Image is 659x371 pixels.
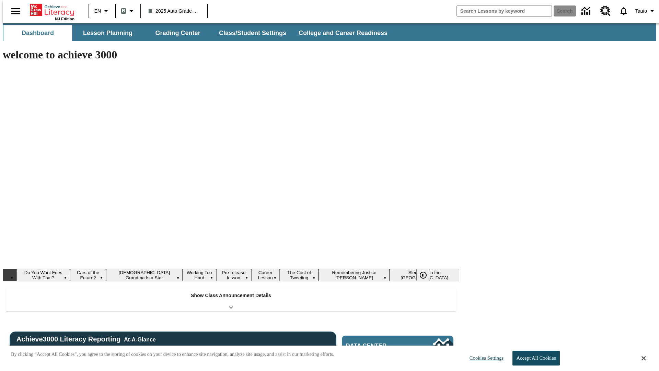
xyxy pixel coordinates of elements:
[118,5,138,17] button: Boost Class color is gray green. Change class color
[16,269,70,281] button: Slide 1 Do You Want Fries With That?
[457,5,552,16] input: search field
[512,351,559,366] button: Accept All Cookies
[3,23,656,41] div: SubNavbar
[342,336,453,356] a: Data Center
[577,2,596,21] a: Data Center
[615,2,633,20] a: Notifications
[633,5,659,17] button: Profile/Settings
[55,17,74,21] span: NJ Edition
[216,269,251,281] button: Slide 5 Pre-release lesson
[416,269,437,281] div: Pause
[106,269,183,281] button: Slide 3 South Korean Grandma Is a Star
[122,7,125,15] span: B
[183,269,216,281] button: Slide 4 Working Too Hard
[3,25,394,41] div: SubNavbar
[319,269,390,281] button: Slide 8 Remembering Justice O'Connor
[73,25,142,41] button: Lesson Planning
[390,269,459,281] button: Slide 9 Sleepless in the Animal Kingdom
[91,5,113,17] button: Language: EN, Select a language
[11,351,334,358] p: By clicking “Accept All Cookies”, you agree to the storing of cookies on your device to enhance s...
[3,25,72,41] button: Dashboard
[70,269,106,281] button: Slide 2 Cars of the Future?
[124,335,155,343] div: At-A-Glance
[213,25,292,41] button: Class/Student Settings
[3,5,100,12] body: Maximum 600 characters Press Escape to exit toolbar Press Alt + F10 to reach toolbar
[149,8,199,15] span: 2025 Auto Grade 1 B
[251,269,280,281] button: Slide 6 Career Lesson
[346,342,410,349] span: Data Center
[6,288,456,312] div: Show Class Announcement Details
[16,335,156,343] span: Achieve3000 Literacy Reporting
[5,1,26,21] button: Open side menu
[641,355,646,361] button: Close
[416,269,430,281] button: Pause
[191,292,271,299] p: Show Class Announcement Details
[293,25,393,41] button: College and Career Readiness
[3,48,459,61] h1: welcome to achieve 3000
[463,351,506,365] button: Cookies Settings
[30,2,74,21] div: Home
[30,3,74,17] a: Home
[280,269,319,281] button: Slide 7 The Cost of Tweeting
[94,8,101,15] span: EN
[635,8,647,15] span: Tauto
[143,25,212,41] button: Grading Center
[596,2,615,20] a: Resource Center, Will open in new tab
